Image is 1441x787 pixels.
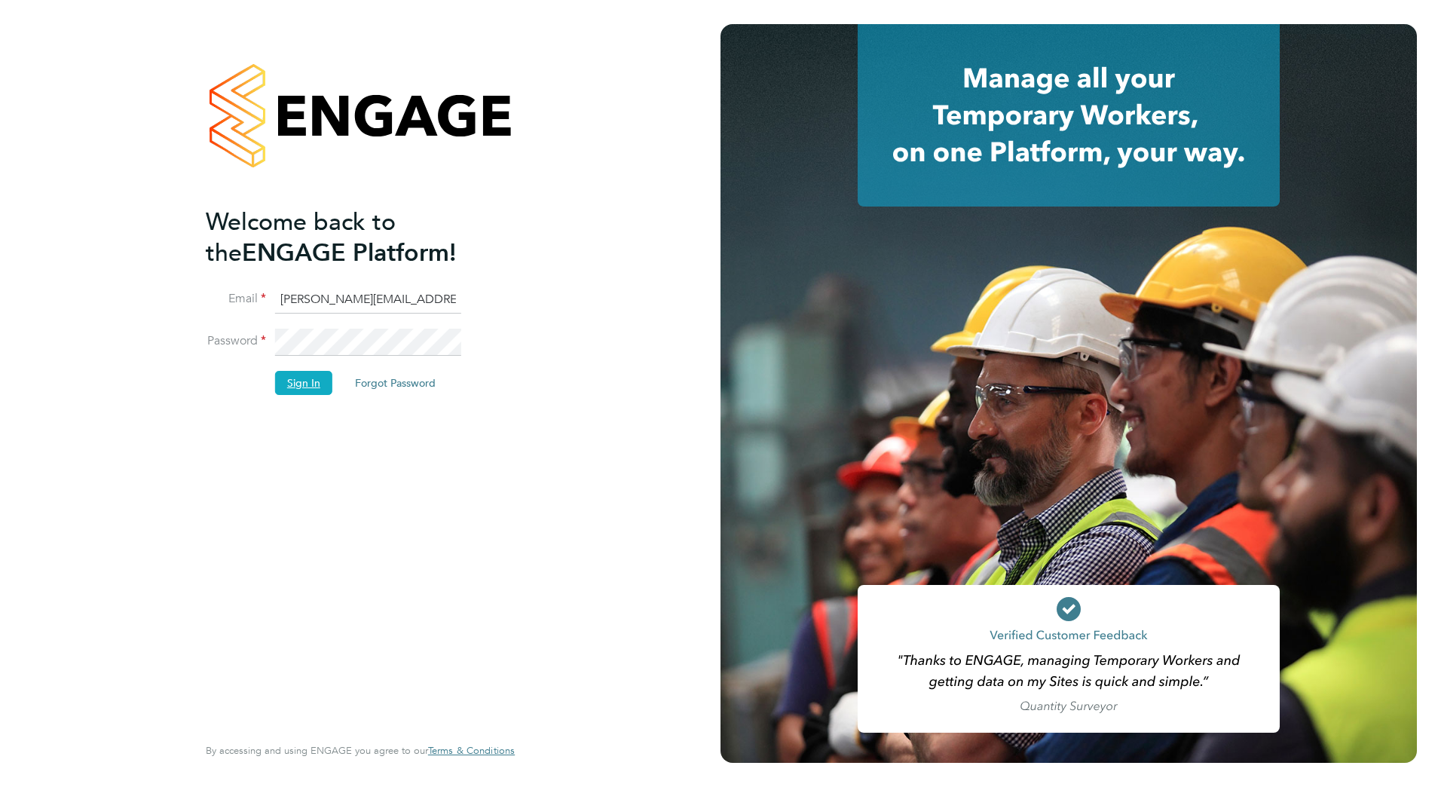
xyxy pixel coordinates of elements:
[275,371,332,395] button: Sign In
[428,744,515,757] span: Terms & Conditions
[206,207,500,268] h2: ENGAGE Platform!
[428,745,515,757] a: Terms & Conditions
[275,286,461,314] input: Enter your work email...
[206,744,515,757] span: By accessing and using ENGAGE you agree to our
[206,333,266,349] label: Password
[206,207,396,268] span: Welcome back to the
[206,291,266,307] label: Email
[343,371,448,395] button: Forgot Password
